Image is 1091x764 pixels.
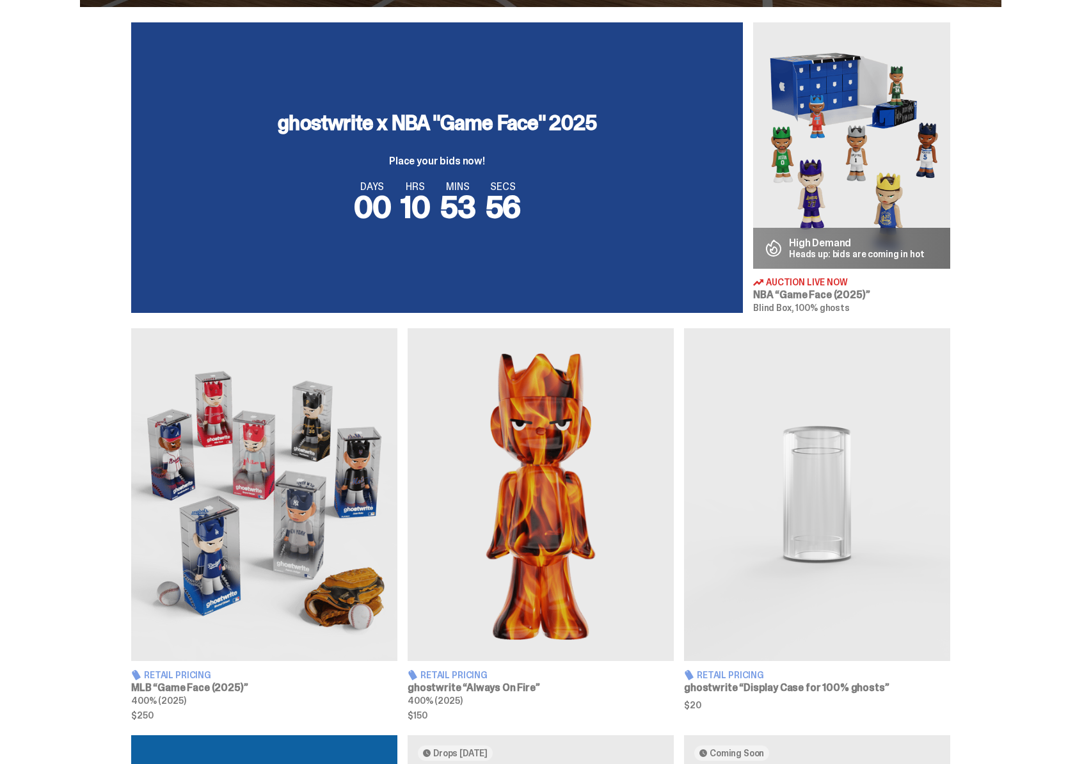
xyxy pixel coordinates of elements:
span: HRS [401,182,430,192]
span: 400% (2025) [131,695,186,706]
img: Game Face (2025) [131,328,397,661]
span: Auction Live Now [766,278,848,287]
img: Always On Fire [408,328,674,661]
span: $20 [684,701,950,710]
h3: NBA “Game Face (2025)” [753,290,950,300]
span: DAYS [354,182,391,192]
h3: ghostwrite “Display Case for 100% ghosts” [684,683,950,693]
img: Display Case for 100% ghosts [684,328,950,661]
p: High Demand [789,238,925,248]
span: Drops [DATE] [433,748,488,758]
span: MINS [440,182,475,192]
span: Retail Pricing [697,671,764,680]
span: Retail Pricing [144,671,211,680]
span: 56 [486,187,521,227]
span: Retail Pricing [420,671,488,680]
span: $250 [131,711,397,720]
span: $150 [408,711,674,720]
p: Place your bids now! [278,156,596,166]
h3: MLB “Game Face (2025)” [131,683,397,693]
h3: ghostwrite x NBA "Game Face" 2025 [278,113,596,133]
span: Blind Box, [753,302,794,314]
span: 400% (2025) [408,695,462,706]
span: 00 [354,187,391,227]
a: Game Face (2025) Retail Pricing [131,328,397,719]
p: Heads up: bids are coming in hot [789,250,925,259]
span: Coming Soon [710,748,764,758]
a: Game Face (2025) High Demand Heads up: bids are coming in hot Auction Live Now [753,22,950,313]
a: Always On Fire Retail Pricing [408,328,674,719]
h3: ghostwrite “Always On Fire” [408,683,674,693]
img: Game Face (2025) [753,22,950,269]
span: 100% ghosts [795,302,849,314]
a: Display Case for 100% ghosts Retail Pricing [684,328,950,719]
span: 10 [401,187,430,227]
span: SECS [486,182,521,192]
span: 53 [440,187,475,227]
